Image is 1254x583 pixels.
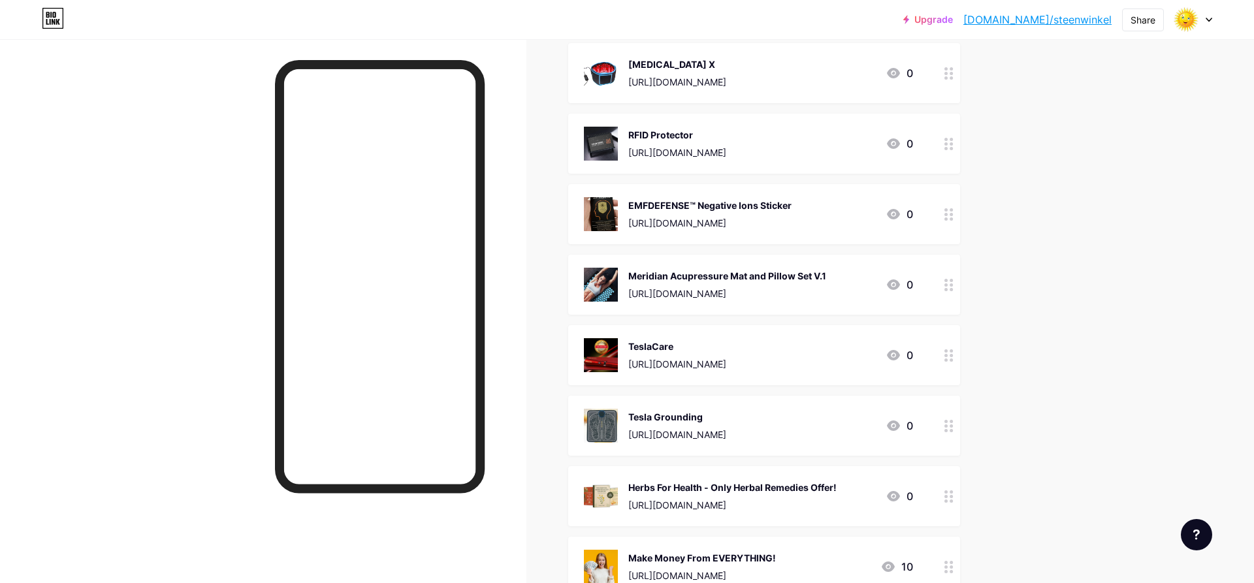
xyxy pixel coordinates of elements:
div: 0 [886,206,913,222]
div: 0 [886,136,913,151]
div: 0 [886,488,913,504]
div: [URL][DOMAIN_NAME] [628,216,792,230]
img: TeslaCare [584,338,618,372]
div: 0 [886,347,913,363]
div: [URL][DOMAIN_NAME] [628,498,837,512]
div: [URL][DOMAIN_NAME] [628,287,826,300]
div: 0 [886,65,913,81]
div: 0 [886,418,913,433]
img: EMFDEFENSE™ Negative Ions Sticker [584,197,618,231]
img: Tesla Grounding [584,409,618,443]
a: Upgrade [903,14,953,25]
img: Light Therapy X [584,56,618,90]
div: [URL][DOMAIN_NAME] [628,569,776,582]
div: EMFDEFENSE™ Negative Ions Sticker [628,198,792,212]
img: Herbs For Health - Only Herbal Remedies Offer! [584,479,618,513]
div: Herbs For Health - Only Herbal Remedies Offer! [628,481,837,494]
div: [MEDICAL_DATA] X [628,57,726,71]
img: RFID Protector [584,127,618,161]
div: [URL][DOMAIN_NAME] [628,357,726,371]
div: Tesla Grounding [628,410,726,424]
div: Meridian Acupressure Mat and Pillow Set V.1 [628,269,826,283]
img: steenwinkel [1174,7,1198,32]
img: Meridian Acupressure Mat and Pillow Set V.1 [584,268,618,302]
div: 10 [880,559,913,575]
div: Share [1131,13,1155,27]
div: RFID Protector [628,128,726,142]
div: [URL][DOMAIN_NAME] [628,146,726,159]
a: [DOMAIN_NAME]/steenwinkel [963,12,1112,27]
div: Make Money From EVERYTHING! [628,551,776,565]
div: [URL][DOMAIN_NAME] [628,428,726,441]
div: TeslaCare [628,339,726,353]
div: 0 [886,277,913,292]
div: [URL][DOMAIN_NAME] [628,75,726,89]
